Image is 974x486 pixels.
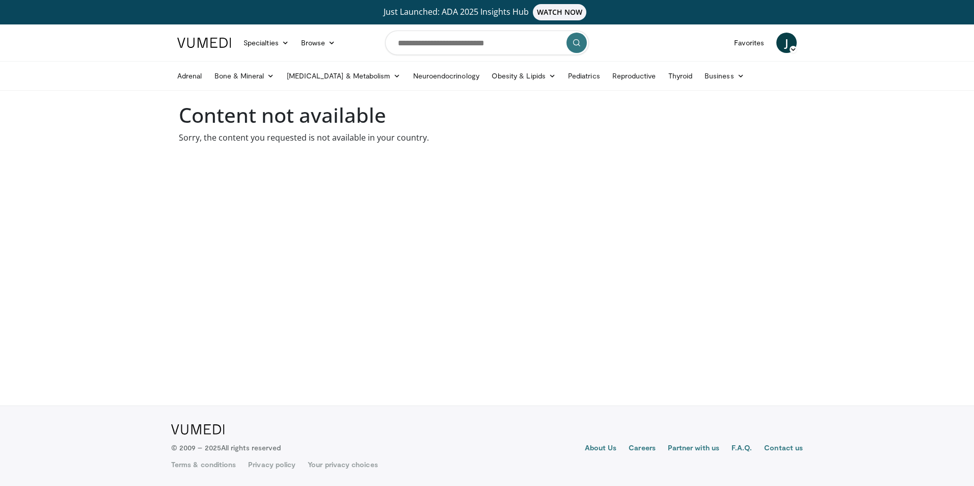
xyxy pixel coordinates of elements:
a: Adrenal [171,66,208,86]
span: All rights reserved [221,443,281,452]
a: Partner with us [668,443,719,455]
a: Business [698,66,750,86]
a: F.A.Q. [732,443,752,455]
a: About Us [585,443,617,455]
a: Specialties [237,33,295,53]
a: Obesity & Lipids [485,66,562,86]
a: Your privacy choices [308,460,377,470]
a: Favorites [728,33,770,53]
a: Reproductive [606,66,662,86]
a: Just Launched: ADA 2025 Insights HubWATCH NOW [179,4,795,20]
a: Neuroendocrinology [407,66,485,86]
a: [MEDICAL_DATA] & Metabolism [281,66,407,86]
a: Pediatrics [562,66,606,86]
a: Browse [295,33,342,53]
a: Thyroid [662,66,699,86]
a: Contact us [764,443,803,455]
p: Sorry, the content you requested is not available in your country. [179,131,795,144]
img: VuMedi Logo [177,38,231,48]
img: VuMedi Logo [171,424,225,435]
a: Bone & Mineral [208,66,281,86]
span: WATCH NOW [533,4,587,20]
a: Terms & conditions [171,460,236,470]
p: © 2009 – 2025 [171,443,281,453]
input: Search topics, interventions [385,31,589,55]
a: Privacy policy [248,460,295,470]
h1: Content not available [179,103,795,127]
a: Careers [629,443,656,455]
a: J [776,33,797,53]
